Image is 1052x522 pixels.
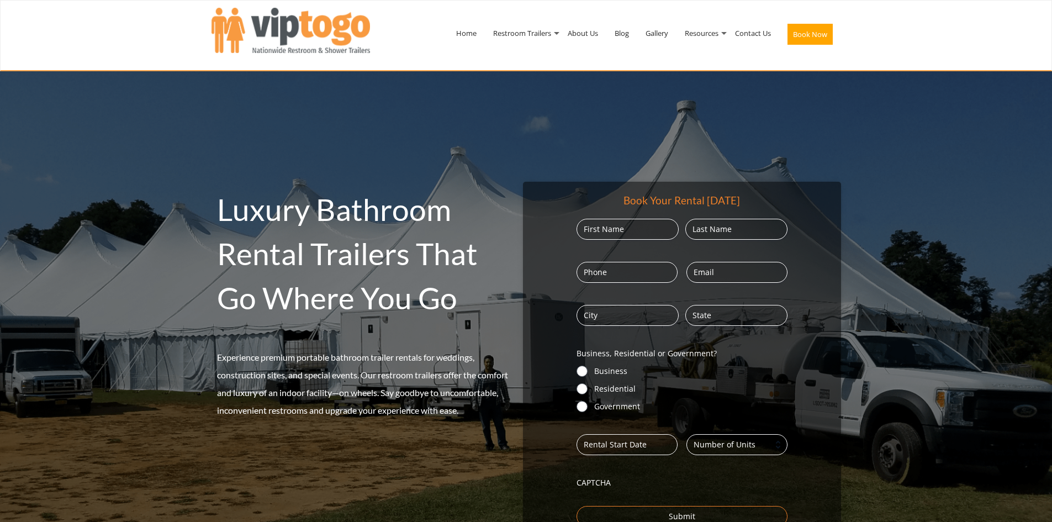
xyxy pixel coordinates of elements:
[727,4,779,62] a: Contact Us
[606,4,637,62] a: Blog
[637,4,676,62] a: Gallery
[577,348,717,359] legend: Business, Residential or Government?
[212,8,370,53] img: VIPTOGO
[779,4,841,68] a: Book Now
[685,305,787,326] input: State
[559,4,606,62] a: About Us
[577,477,787,488] label: CAPTCHA
[577,434,678,455] input: Rental Start Date
[485,4,559,62] a: Restroom Trailers
[676,4,727,62] a: Resources
[577,305,679,326] input: City
[217,352,508,415] span: Experience premium portable bathroom trailer rentals for weddings, construction sites, and specia...
[594,366,787,377] label: Business
[577,262,678,283] input: Phone
[686,262,787,283] input: Email
[448,4,485,62] a: Home
[623,193,740,208] div: Book Your Rental [DATE]
[594,401,787,412] label: Government
[685,219,787,240] input: Last Name
[686,434,787,455] input: Number of Units
[217,187,518,320] h2: Luxury Bathroom Rental Trailers That Go Where You Go
[787,24,833,45] button: Book Now
[594,383,787,394] label: Residential
[577,219,679,240] input: First Name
